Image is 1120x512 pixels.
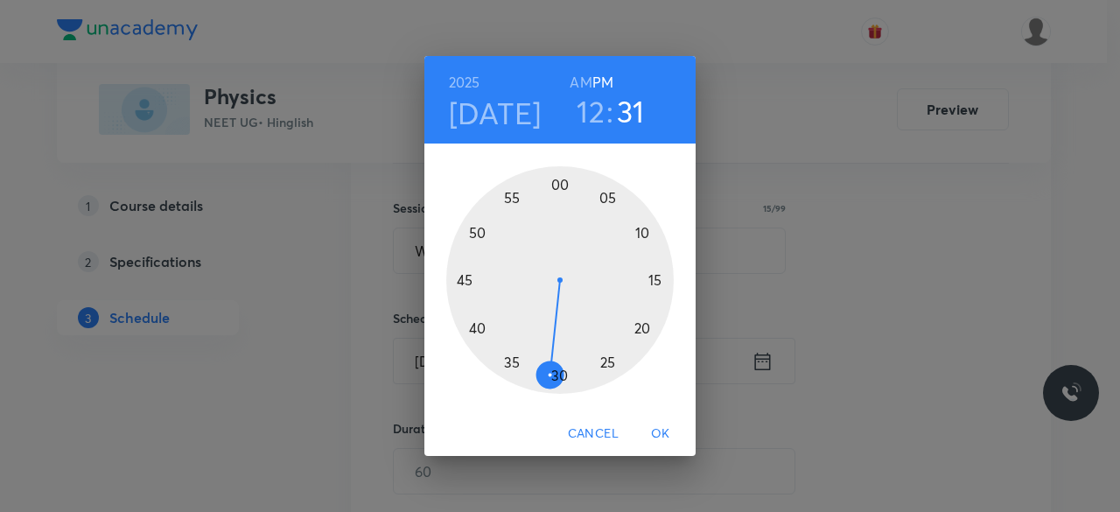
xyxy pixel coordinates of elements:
[561,417,626,450] button: Cancel
[606,93,613,130] h3: :
[617,93,645,130] button: 31
[570,70,591,95] button: AM
[640,423,682,445] span: OK
[568,423,619,445] span: Cancel
[449,70,480,95] button: 2025
[449,95,542,131] button: [DATE]
[633,417,689,450] button: OK
[592,70,613,95] button: PM
[577,93,605,130] button: 12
